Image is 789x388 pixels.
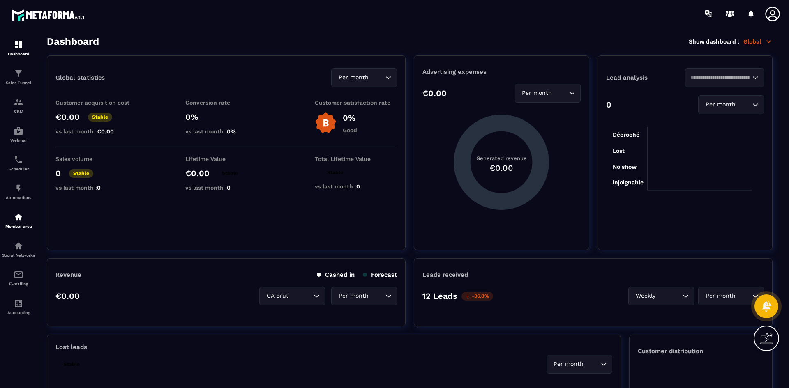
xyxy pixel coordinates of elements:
[2,91,35,120] a: formationformationCRM
[331,287,397,305] div: Search for option
[185,156,268,162] p: Lifetime Value
[363,271,397,278] p: Forecast
[185,168,210,178] p: €0.00
[704,100,737,109] span: Per month
[2,34,35,62] a: formationformationDashboard
[2,138,35,142] p: Webinar
[69,169,93,178] p: Stable
[698,287,764,305] div: Search for option
[97,128,114,135] span: €0.00
[14,155,23,165] img: scheduler
[2,120,35,149] a: automationsautomationsWebinar
[14,212,23,222] img: automations
[422,271,468,278] p: Leads received
[2,52,35,56] p: Dashboard
[2,235,35,264] a: social-networksocial-networkSocial Networks
[290,292,311,301] input: Search for option
[638,347,764,355] p: Customer distribution
[657,292,681,301] input: Search for option
[47,36,99,47] h3: Dashboard
[97,184,101,191] span: 0
[690,73,750,82] input: Search for option
[185,112,268,122] p: 0%
[612,179,643,186] tspan: injoignable
[515,84,581,103] div: Search for option
[55,112,80,122] p: €0.00
[606,100,611,110] p: 0
[315,112,337,134] img: b-badge-o.b3b20ee6.svg
[2,224,35,229] p: Member area
[612,147,624,154] tspan: Lost
[737,100,750,109] input: Search for option
[14,97,23,107] img: formation
[2,109,35,114] p: CRM
[317,271,355,278] p: Cashed in
[337,73,370,82] span: Per month
[2,80,35,85] p: Sales Funnel
[520,89,554,98] span: Per month
[14,69,23,78] img: formation
[628,287,694,305] div: Search for option
[634,292,657,301] span: Weekly
[343,113,357,123] p: 0%
[704,292,737,301] span: Per month
[2,62,35,91] a: formationformationSales Funnel
[356,183,360,190] span: 0
[422,68,580,76] p: Advertising expenses
[422,291,457,301] p: 12 Leads
[315,183,397,190] p: vs last month :
[259,287,325,305] div: Search for option
[2,253,35,257] p: Social Networks
[737,292,750,301] input: Search for option
[370,292,383,301] input: Search for option
[2,282,35,286] p: E-mailing
[55,99,138,106] p: Customer acquisition cost
[612,131,639,138] tspan: Décroché
[2,167,35,171] p: Scheduler
[265,292,290,301] span: CA Brut
[422,88,447,98] p: €0.00
[461,292,493,301] p: -36.8%
[55,128,138,135] p: vs last month :
[55,184,138,191] p: vs last month :
[185,184,268,191] p: vs last month :
[14,184,23,193] img: automations
[343,127,357,133] p: Good
[14,40,23,50] img: formation
[185,128,268,135] p: vs last month :
[88,113,112,122] p: Stable
[689,38,739,45] p: Show dashboard :
[315,99,397,106] p: Customer satisfaction rate
[337,292,370,301] span: Per month
[698,95,764,114] div: Search for option
[685,68,764,87] div: Search for option
[12,7,85,22] img: logo
[14,241,23,251] img: social-network
[331,68,397,87] div: Search for option
[227,184,231,191] span: 0
[14,298,23,308] img: accountant
[2,195,35,200] p: Automations
[2,177,35,206] a: automationsautomationsAutomations
[55,156,138,162] p: Sales volume
[55,343,87,351] p: Lost leads
[315,156,397,162] p: Total Lifetime Value
[2,206,35,235] a: automationsautomationsMember area
[218,169,242,178] p: Stable
[55,291,80,301] p: €0.00
[586,360,599,369] input: Search for option
[743,38,773,45] p: Global
[554,89,567,98] input: Search for option
[370,73,383,82] input: Search for option
[323,168,347,177] p: Stable
[2,264,35,292] a: emailemailE-mailing
[55,168,61,178] p: 0
[55,74,105,81] p: Global statistics
[227,128,236,135] span: 0%
[606,74,685,81] p: Lead analysis
[547,355,612,374] div: Search for option
[60,360,84,369] p: Stable
[185,99,268,106] p: Conversion rate
[14,270,23,280] img: email
[552,360,586,369] span: Per month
